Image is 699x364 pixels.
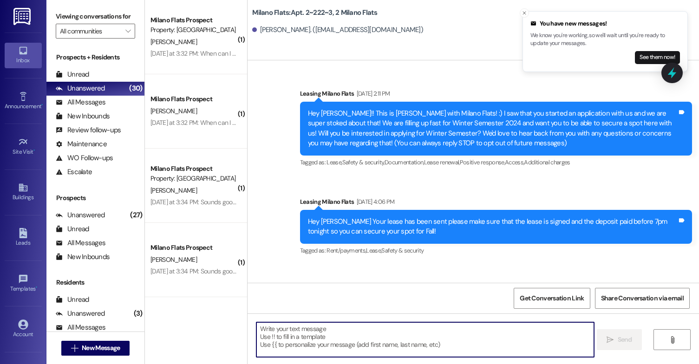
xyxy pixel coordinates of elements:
span: Send [618,335,632,344]
div: (30) [127,81,144,96]
span: [PERSON_NAME] [150,186,197,195]
i:  [71,344,78,352]
div: Milano Flats Prospect [150,243,236,253]
div: Prospects [46,193,144,203]
span: [PERSON_NAME] [150,255,197,264]
label: Viewing conversations for [56,9,135,24]
button: Send [597,329,642,350]
div: New Inbounds [56,111,110,121]
div: Leasing Milano Flats [300,89,692,102]
button: New Message [61,341,130,356]
span: Access , [505,158,524,166]
span: Get Conversation Link [520,293,584,303]
div: Milano Flats Prospect [150,94,236,104]
span: Lease , [366,247,381,254]
div: You have new messages! [530,19,680,28]
img: ResiDesk Logo [13,8,33,25]
div: Unread [56,295,89,305]
div: Property: [GEOGRAPHIC_DATA] Flats [150,25,236,35]
div: Unread [56,70,89,79]
a: Templates • [5,271,42,296]
button: Get Conversation Link [514,288,590,309]
span: • [36,284,37,291]
span: Lease renewal , [424,158,460,166]
div: WO Follow-ups [56,153,113,163]
div: Unanswered [56,84,105,93]
div: Milano Flats Prospect [150,15,236,25]
div: All Messages [56,323,105,332]
a: Account [5,317,42,342]
span: Positive response , [460,158,505,166]
span: Share Conversation via email [601,293,684,303]
span: New Message [82,343,120,353]
div: Tagged as: [300,244,692,257]
div: All Messages [56,238,105,248]
div: [DATE] at 3:32 PM: When can I expect to get my security deposit back? [150,49,342,58]
div: Prospects + Residents [46,52,144,62]
span: [PERSON_NAME] [150,107,197,115]
span: Additional charges [524,158,570,166]
span: • [41,102,43,108]
div: [DATE] 4:06 PM [354,197,395,207]
div: Hey [PERSON_NAME]!! This is [PERSON_NAME] with Milano Flats! :) I saw that you started an applica... [308,109,677,149]
div: All Messages [56,97,105,107]
div: Leasing Milano Flats [300,197,692,210]
div: Unanswered [56,309,105,318]
div: Unread [56,224,89,234]
div: [DATE] at 3:34 PM: Sounds good. Do I need to sign anything or will we get it done when I arrive o... [150,267,435,275]
div: Milano Flats Prospect [150,164,236,174]
div: [PERSON_NAME]. ([EMAIL_ADDRESS][DOMAIN_NAME]) [252,25,423,35]
div: Hey [PERSON_NAME] Your lease has been sent please make sure that the lease is signed and the depo... [308,217,677,237]
div: Maintenance [56,139,107,149]
div: Tagged as: [300,156,692,169]
div: Escalate [56,167,92,177]
div: [DATE] at 3:32 PM: When can I expect to get my security deposit back? [150,118,342,127]
div: New Inbounds [56,252,110,262]
div: (27) [128,208,144,222]
button: See them now! [635,51,680,64]
div: [DATE] 2:11 PM [354,89,390,98]
i:  [607,336,614,344]
span: • [33,147,35,154]
b: Milano Flats: Apt. 2~222~3, 2 Milano Flats [252,8,377,18]
div: Review follow-ups [56,125,121,135]
span: Safety & security , [342,158,385,166]
input: All communities [60,24,120,39]
div: [DATE] at 3:34 PM: Sounds good. Do I need to sign anything or will we get it done when I arrive o... [150,198,435,206]
a: Leads [5,225,42,250]
i:  [125,27,131,35]
span: Documentation , [385,158,424,166]
a: Buildings [5,180,42,205]
span: Rent/payments , [327,247,366,254]
button: Share Conversation via email [595,288,690,309]
a: Inbox [5,43,42,68]
a: Site Visit • [5,134,42,159]
i:  [669,336,676,344]
span: [PERSON_NAME] [150,38,197,46]
div: (3) [131,306,145,321]
span: Safety & security [381,247,424,254]
div: Property: [GEOGRAPHIC_DATA] Flats [150,174,236,183]
button: Close toast [520,8,529,18]
div: Unanswered [56,210,105,220]
span: Lease , [327,158,342,166]
div: Residents [46,278,144,287]
p: We know you're working, so we'll wait until you're ready to update your messages. [530,32,680,48]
